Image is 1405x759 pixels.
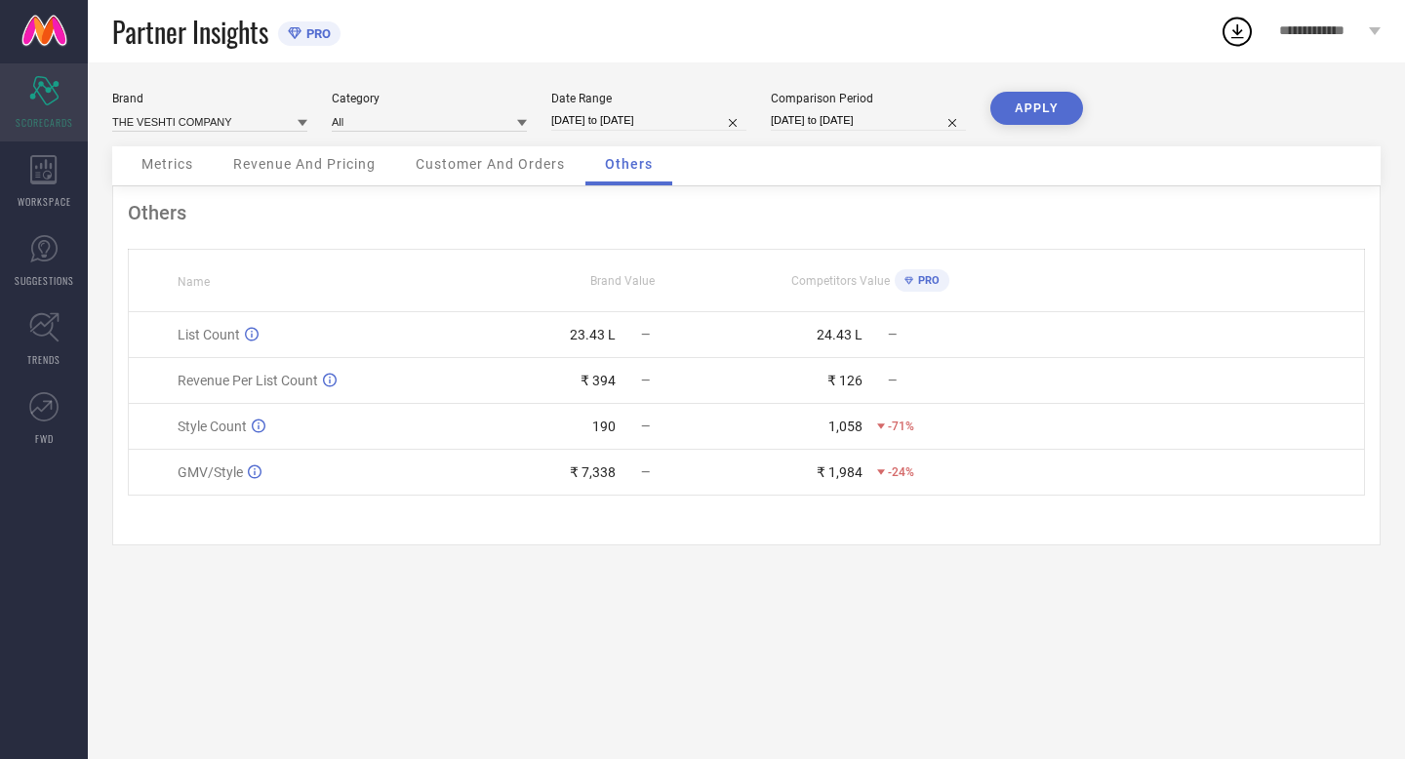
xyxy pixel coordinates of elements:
div: Open download list [1220,14,1255,49]
span: Partner Insights [112,12,268,52]
div: ₹ 7,338 [570,464,616,480]
span: Metrics [141,156,193,172]
div: ₹ 1,984 [817,464,863,480]
span: -24% [888,465,914,479]
input: Select date range [551,110,746,131]
span: — [641,419,650,433]
span: Revenue And Pricing [233,156,376,172]
div: 24.43 L [817,327,863,342]
span: Others [605,156,653,172]
span: Revenue Per List Count [178,373,318,388]
div: ₹ 394 [581,373,616,388]
div: 1,058 [828,419,863,434]
span: FWD [35,431,54,446]
div: Brand [112,92,307,105]
div: 190 [592,419,616,434]
span: — [888,328,897,341]
span: Customer And Orders [416,156,565,172]
span: PRO [913,274,940,287]
span: Brand Value [590,274,655,288]
span: SUGGESTIONS [15,273,74,288]
div: Date Range [551,92,746,105]
span: — [641,465,650,479]
span: — [888,374,897,387]
span: — [641,374,650,387]
div: Comparison Period [771,92,966,105]
div: Others [128,201,1365,224]
span: SCORECARDS [16,115,73,130]
span: TRENDS [27,352,60,367]
span: -71% [888,419,914,433]
span: — [641,328,650,341]
span: Competitors Value [791,274,890,288]
span: WORKSPACE [18,194,71,209]
span: PRO [301,26,331,41]
div: 23.43 L [570,327,616,342]
span: Style Count [178,419,247,434]
span: GMV/Style [178,464,243,480]
button: APPLY [990,92,1083,125]
span: List Count [178,327,240,342]
span: Name [178,275,210,289]
input: Select comparison period [771,110,966,131]
div: ₹ 126 [827,373,863,388]
div: Category [332,92,527,105]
